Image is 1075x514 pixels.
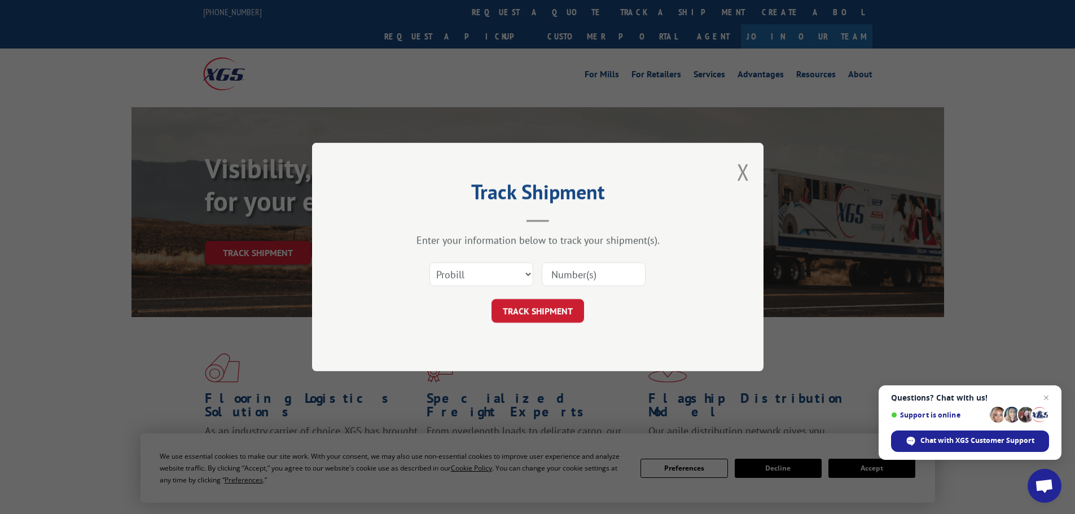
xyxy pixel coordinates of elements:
[368,234,707,247] div: Enter your information below to track your shipment(s).
[920,436,1034,446] span: Chat with XGS Customer Support
[737,157,749,187] button: Close modal
[542,262,646,286] input: Number(s)
[891,430,1049,452] div: Chat with XGS Customer Support
[368,184,707,205] h2: Track Shipment
[891,411,986,419] span: Support is online
[891,393,1049,402] span: Questions? Chat with us!
[1028,469,1061,503] div: Open chat
[492,299,584,323] button: TRACK SHIPMENT
[1039,391,1053,405] span: Close chat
